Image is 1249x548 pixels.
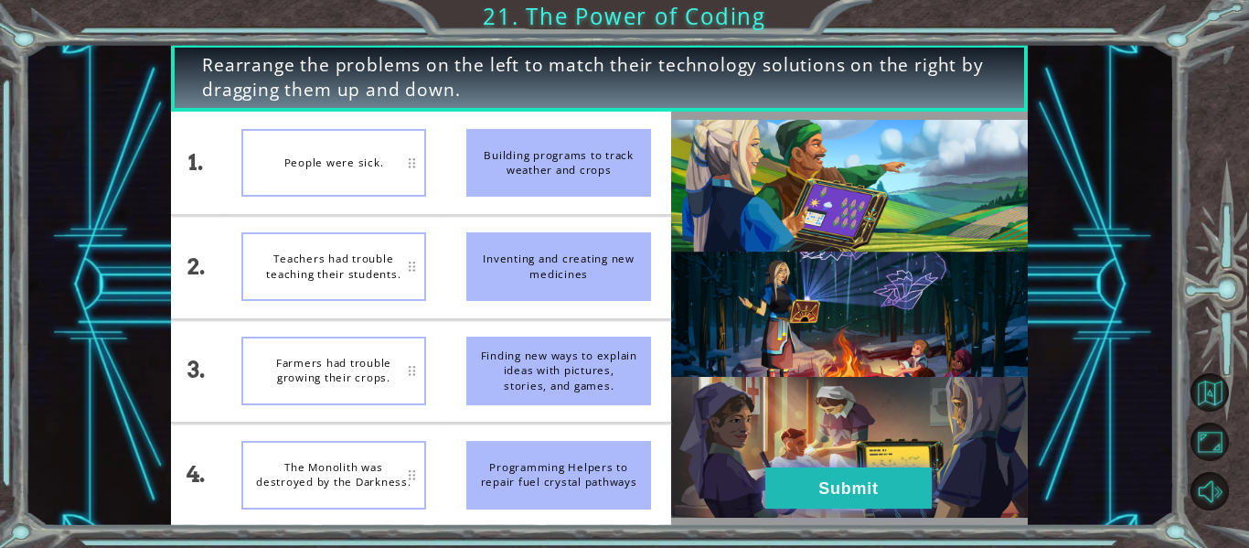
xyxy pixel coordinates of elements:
[466,129,651,198] div: Building programs to track weather and crops
[202,53,997,103] span: Rearrange the problems on the left to match their technology solutions on the right by dragging t...
[241,232,426,301] div: Teachers had trouble teaching their students.
[671,120,1028,518] img: Interactive Art
[241,441,426,510] div: The Monolith was destroyed by the Darkness.
[241,129,426,198] div: People were sick.
[466,337,651,405] div: Finding new ways to explain ideas with pictures, stories, and games.
[241,337,426,405] div: Farmers had trouble growing their crops.
[171,320,221,423] div: 3.
[1193,368,1249,417] a: Back to Map
[1190,472,1229,510] button: Mute
[765,467,932,509] button: Submit
[466,232,651,301] div: Inventing and creating new medicines
[171,216,221,318] div: 2.
[171,112,221,214] div: 1.
[1190,423,1229,461] button: Maximize Browser
[171,424,221,526] div: 4.
[466,441,651,510] div: Programming Helpers to repair fuel crystal pathways
[1190,373,1229,412] button: Back to Map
